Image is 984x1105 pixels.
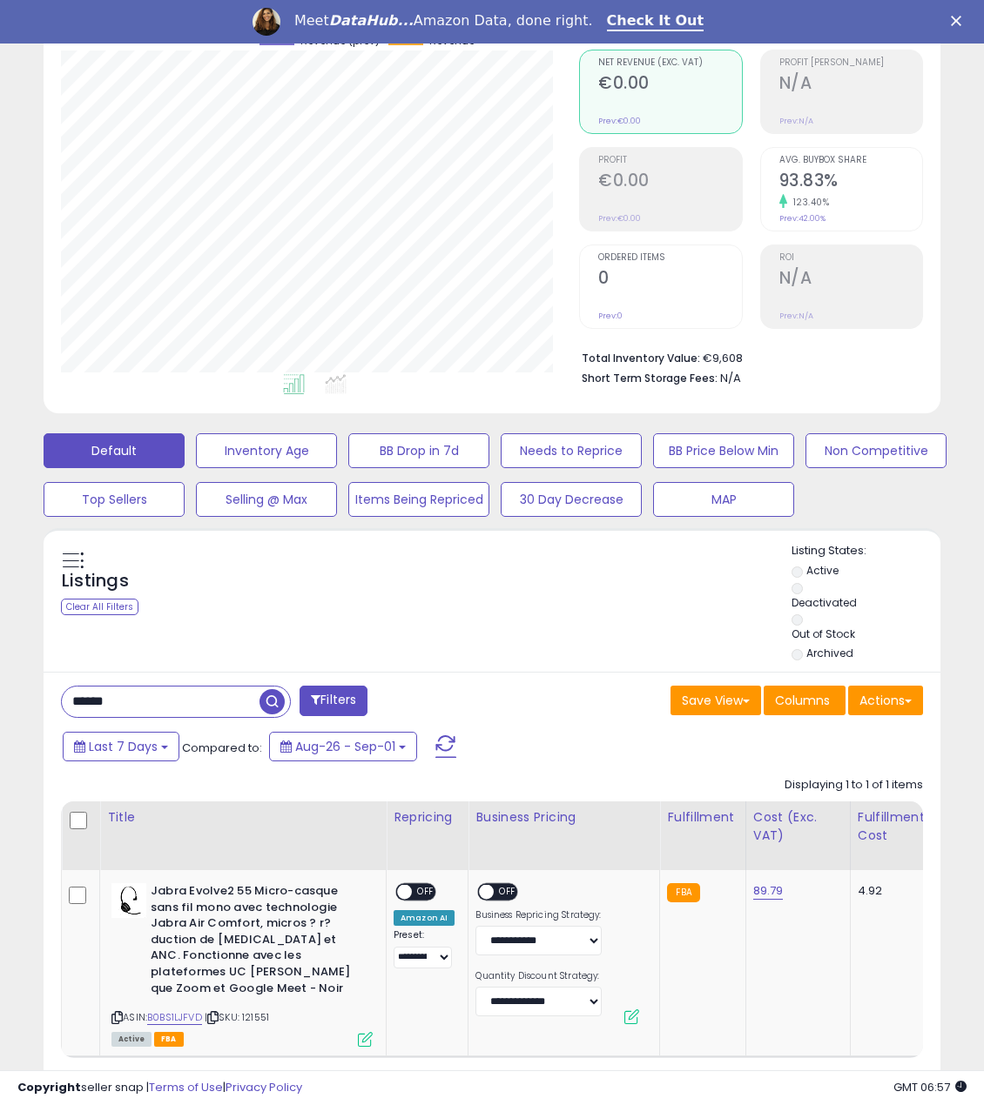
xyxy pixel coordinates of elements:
[653,433,794,468] button: BB Price Below Min
[394,910,455,926] div: Amazon AI
[62,569,129,593] h5: Listings
[792,543,940,559] p: Listing States:
[394,808,461,827] div: Repricing
[753,882,784,900] a: 89.79
[779,58,923,68] span: Profit [PERSON_NAME]
[196,482,337,517] button: Selling @ Max
[598,253,742,263] span: Ordered Items
[753,808,843,845] div: Cost (Exc. VAT)
[429,35,475,47] span: Revenue
[787,196,830,209] small: 123.40%
[598,311,623,321] small: Prev: 0
[147,1010,202,1025] a: B0BS1LJFVD
[295,738,395,755] span: Aug-26 - Sep-01
[775,692,830,709] span: Columns
[607,12,704,31] a: Check It Out
[951,16,968,26] div: Close
[858,808,925,845] div: Fulfillment Cost
[111,883,146,918] img: 31WfBvE0eUL._SL40_.jpg
[151,883,362,1001] b: Jabra Evolve2 55 Micro-casque sans fil mono avec technologie Jabra Air Comfort, micros ? r?ductio...
[858,883,919,899] div: 4.92
[89,738,158,755] span: Last 7 Days
[779,73,923,97] h2: N/A
[17,1079,81,1095] strong: Copyright
[44,482,185,517] button: Top Sellers
[475,808,652,827] div: Business Pricing
[893,1079,967,1095] span: 2025-09-9 06:57 GMT
[779,268,923,291] h2: N/A
[785,777,923,794] div: Displaying 1 to 1 of 1 items
[764,686,846,715] button: Columns
[196,433,337,468] button: Inventory Age
[779,156,923,165] span: Avg. Buybox Share
[779,213,826,224] small: Prev: 42.00%
[154,1032,184,1047] span: FBA
[475,970,602,982] label: Quantity Discount Strategy:
[348,482,489,517] button: Items Being Repriced
[253,8,280,36] img: Profile image for Georgie
[848,686,923,715] button: Actions
[348,433,489,468] button: BB Drop in 7d
[107,808,379,827] div: Title
[329,12,414,29] i: DataHub...
[779,116,813,126] small: Prev: N/A
[598,58,742,68] span: Net Revenue (Exc. VAT)
[792,595,857,610] label: Deactivated
[269,732,417,761] button: Aug-26 - Sep-01
[294,12,593,30] div: Meet Amazon Data, done right.
[792,626,855,641] label: Out of Stock
[598,156,742,165] span: Profit
[61,599,138,615] div: Clear All Filters
[226,1079,302,1095] a: Privacy Policy
[394,929,455,968] div: Preset:
[779,253,923,263] span: ROI
[667,883,699,902] small: FBA
[149,1079,223,1095] a: Terms of Use
[671,686,761,715] button: Save View
[412,885,440,900] span: OFF
[806,646,853,660] label: Archived
[806,563,839,578] label: Active
[805,433,947,468] button: Non Competitive
[582,351,700,365] b: Total Inventory Value:
[779,171,923,194] h2: 93.83%
[495,885,522,900] span: OFF
[44,433,185,468] button: Default
[720,370,741,386] span: N/A
[17,1080,302,1096] div: seller snap | |
[63,732,179,761] button: Last 7 Days
[501,433,642,468] button: Needs to Reprice
[300,686,367,716] button: Filters
[475,909,602,921] label: Business Repricing Strategy:
[779,311,813,321] small: Prev: N/A
[598,116,641,126] small: Prev: €0.00
[598,73,742,97] h2: €0.00
[598,268,742,291] h2: 0
[667,808,738,827] div: Fulfillment
[501,482,642,517] button: 30 Day Decrease
[598,213,641,224] small: Prev: €0.00
[111,1032,152,1047] span: All listings currently available for purchase on Amazon
[300,35,380,47] span: Revenue (prev)
[653,482,794,517] button: MAP
[111,883,373,1045] div: ASIN:
[182,740,262,756] span: Compared to:
[582,371,718,385] b: Short Term Storage Fees:
[598,171,742,194] h2: €0.00
[205,1010,269,1024] span: | SKU: 121551
[582,346,910,367] li: €9,608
